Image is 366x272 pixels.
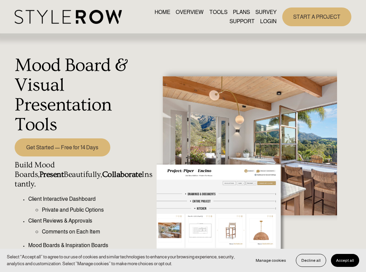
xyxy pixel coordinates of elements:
p: Select “Accept all” to agree to our use of cookies and similar technologies to enhance your brows... [7,254,244,267]
img: StyleRow [15,10,122,24]
a: TOOLS [209,7,227,17]
a: SURVEY [255,7,276,17]
h1: Mood Board & Visual Presentation Tools [15,56,153,134]
p: Private and Public Options [42,206,153,214]
h4: Build Mood Boards, Beautifully, Instantly. [15,160,153,188]
button: Accept all [331,254,359,267]
p: Mood Boards & Inspiration Boards [28,241,153,250]
span: Decline all [301,258,321,263]
button: Manage cookies [251,254,291,267]
p: Client Reviews & Approvals [28,217,153,225]
p: Comments on Each Item [42,228,153,236]
strong: Present [39,170,64,179]
span: Manage cookies [256,258,286,263]
a: LOGIN [260,17,276,26]
strong: Collaborate [102,170,142,179]
a: HOME [155,7,170,17]
span: SUPPORT [229,17,255,26]
a: OVERVIEW [176,7,204,17]
a: START A PROJECT [282,7,351,26]
button: Decline all [296,254,326,267]
a: PLANS [233,7,250,17]
span: Accept all [336,258,354,263]
a: Get Started — Free for 14 Days [15,138,110,157]
p: Client Interactive Dashboard [28,195,153,203]
a: folder dropdown [229,17,255,26]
